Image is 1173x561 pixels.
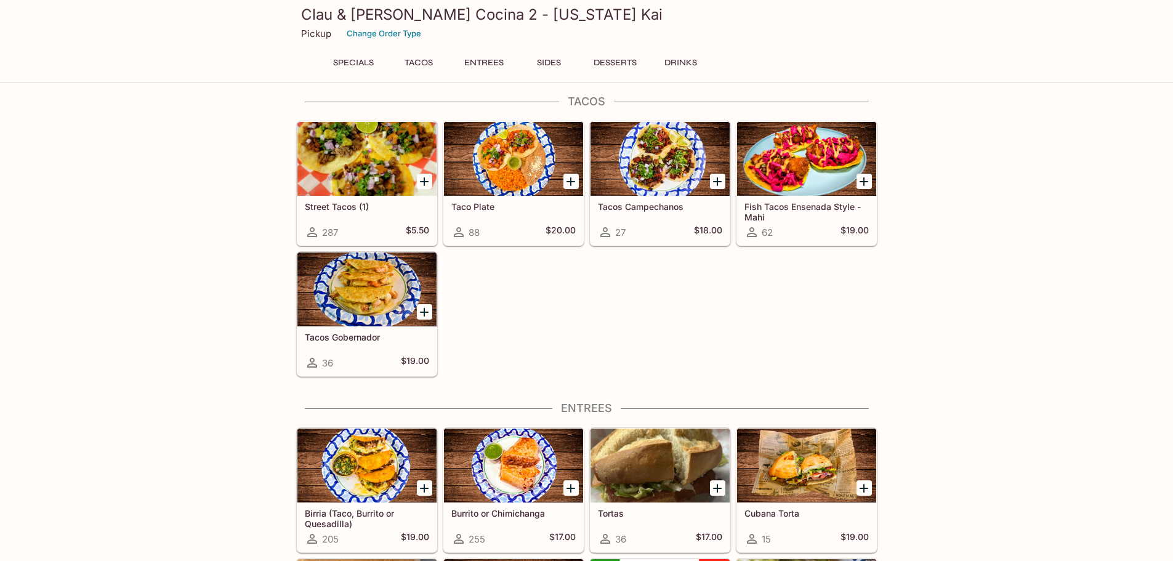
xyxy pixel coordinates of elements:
h5: $19.00 [401,531,429,546]
a: Burrito or Chimichanga255$17.00 [443,428,584,552]
h4: Entrees [296,402,877,415]
span: 287 [322,227,338,238]
span: 15 [762,533,771,545]
button: Add Tortas [710,480,725,496]
h5: $17.00 [696,531,722,546]
button: Add Taco Plate [563,174,579,189]
h5: Tacos Campechanos [598,201,722,212]
h5: $17.00 [549,531,576,546]
span: 88 [469,227,480,238]
button: Add Cubana Torta [857,480,872,496]
button: Entrees [456,54,512,71]
h5: $19.00 [840,225,869,240]
span: 36 [615,533,626,545]
h5: Tortas [598,508,722,519]
span: 205 [322,533,339,545]
div: Tacos Campechanos [591,122,730,196]
a: Fish Tacos Ensenada Style - Mahi62$19.00 [736,121,877,246]
span: 62 [762,227,773,238]
a: Cubana Torta15$19.00 [736,428,877,552]
button: Add Street Tacos (1) [417,174,432,189]
span: 36 [322,357,333,369]
span: 27 [615,227,626,238]
button: Tacos [391,54,446,71]
button: Specials [326,54,381,71]
p: Pickup [301,28,331,39]
button: Add Birria (Taco, Burrito or Quesadilla) [417,480,432,496]
button: Change Order Type [341,24,427,43]
button: Sides [522,54,577,71]
div: Cubana Torta [737,429,876,502]
h5: $18.00 [694,225,722,240]
div: Burrito or Chimichanga [444,429,583,502]
a: Tortas36$17.00 [590,428,730,552]
span: 255 [469,533,485,545]
div: Taco Plate [444,122,583,196]
button: Drinks [653,54,709,71]
a: Street Tacos (1)287$5.50 [297,121,437,246]
div: Fish Tacos Ensenada Style - Mahi [737,122,876,196]
h5: Fish Tacos Ensenada Style - Mahi [744,201,869,222]
h4: Tacos [296,95,877,108]
h5: Burrito or Chimichanga [451,508,576,519]
h5: $19.00 [401,355,429,370]
h5: Taco Plate [451,201,576,212]
button: Add Burrito or Chimichanga [563,480,579,496]
a: Tacos Campechanos27$18.00 [590,121,730,246]
a: Birria (Taco, Burrito or Quesadilla)205$19.00 [297,428,437,552]
h5: $20.00 [546,225,576,240]
h5: $5.50 [406,225,429,240]
h3: Clau & [PERSON_NAME] Cocina 2 - [US_STATE] Kai [301,5,873,24]
div: Tacos Gobernador [297,252,437,326]
h5: $19.00 [840,531,869,546]
button: Add Tacos Campechanos [710,174,725,189]
div: Birria (Taco, Burrito or Quesadilla) [297,429,437,502]
h5: Street Tacos (1) [305,201,429,212]
h5: Tacos Gobernador [305,332,429,342]
h5: Birria (Taco, Burrito or Quesadilla) [305,508,429,528]
h5: Cubana Torta [744,508,869,519]
button: Desserts [587,54,643,71]
button: Add Fish Tacos Ensenada Style - Mahi [857,174,872,189]
a: Tacos Gobernador36$19.00 [297,252,437,376]
div: Street Tacos (1) [297,122,437,196]
div: Tortas [591,429,730,502]
button: Add Tacos Gobernador [417,304,432,320]
a: Taco Plate88$20.00 [443,121,584,246]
